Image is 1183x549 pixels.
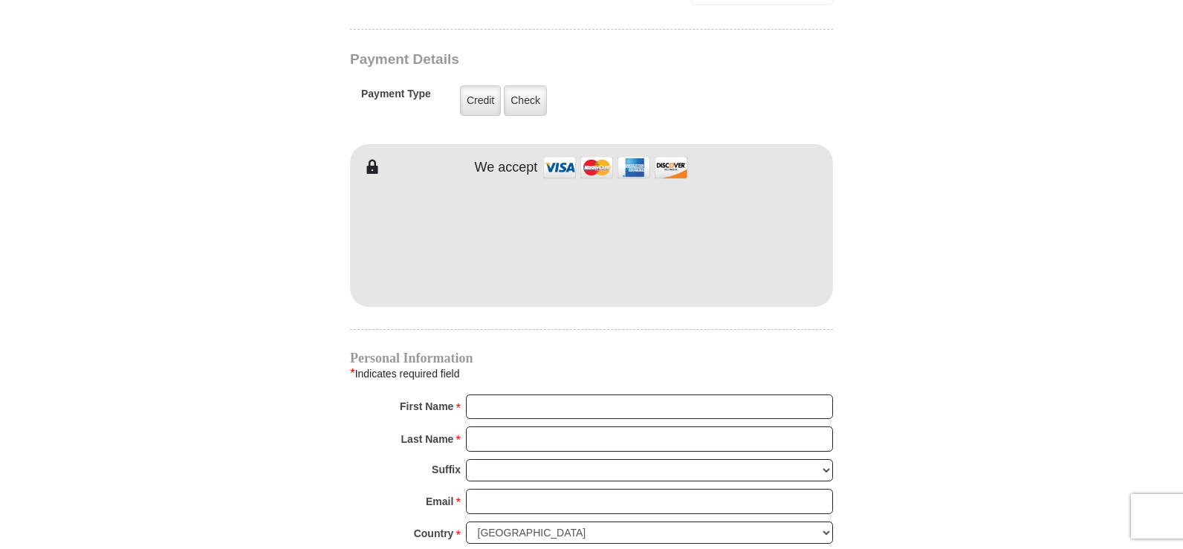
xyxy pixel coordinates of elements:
[541,152,690,183] img: credit cards accepted
[414,523,454,544] strong: Country
[401,429,454,449] strong: Last Name
[426,491,453,512] strong: Email
[350,352,833,364] h4: Personal Information
[400,396,453,417] strong: First Name
[504,85,547,116] label: Check
[350,51,729,68] h3: Payment Details
[361,88,431,108] h5: Payment Type
[432,459,461,480] strong: Suffix
[475,160,538,176] h4: We accept
[350,364,833,383] div: Indicates required field
[460,85,501,116] label: Credit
